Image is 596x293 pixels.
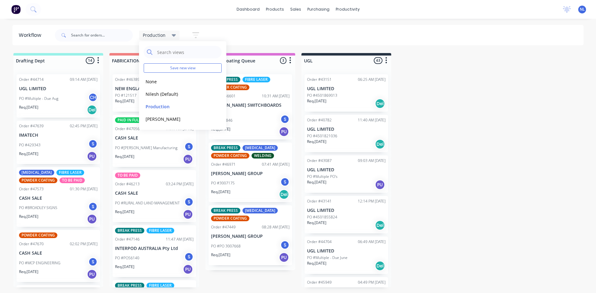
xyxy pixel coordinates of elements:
[183,264,193,274] div: PU
[19,142,41,148] p: PO #429343
[19,205,57,211] p: PO #BROADLEY SIGNS
[280,115,290,124] div: S
[307,158,332,164] div: Order #43087
[115,264,134,270] p: Req. [DATE]
[71,29,133,42] input: Search for orders...
[243,145,278,151] div: [MEDICAL_DATA]
[307,117,332,123] div: Order #40782
[115,117,144,123] div: PAID IN FULL
[305,155,388,193] div: Order #4308709:03 AM [DATE]UGL LIMITEDPO #Multiple PO'sReq.[DATE]PU
[70,186,98,192] div: 01:30 PM [DATE]
[115,93,137,98] p: PO #121517
[144,90,210,98] button: Nilesh (Default)
[211,103,290,113] p: [PERSON_NAME] SWITCHBOARDS Pty Ltd
[19,32,44,39] div: Workflow
[60,178,85,183] div: TO BE PAID
[115,191,194,196] p: CASH SALE
[88,93,98,102] div: CH
[375,99,385,109] div: Del
[56,170,84,175] div: FIBRE LASER
[307,86,386,91] p: UGL LIMITED
[115,283,144,288] div: BREAK PRESS
[144,78,210,85] button: None
[113,170,196,222] div: TO BE PAIDOrder #4621303:24 PM [DATE]CASH SALEPO #RURAL AND LAND MANAGEMENTSReq.[DATE]PU
[580,7,585,12] span: NL
[279,127,289,137] div: PU
[115,209,134,215] p: Req. [DATE]
[307,174,338,179] p: PO #Multiple PO's
[147,283,174,288] div: FIBRE LASER
[17,167,100,227] div: [MEDICAL_DATA]FIBRE LASERPOWDER COATINGTO BE PAIDOrder #4757301:30 PM [DATE]CASH SALEPO #BROADLEY...
[115,86,194,91] p: NEW ENGLAND TRADING PTY LTD
[305,115,388,152] div: Order #4078211:40 AM [DATE]UGL LIMITEDPO #4501821036Req.[DATE]Del
[375,180,385,190] div: PU
[263,5,287,14] div: products
[19,77,44,82] div: Order #44714
[305,196,388,233] div: Order #4314112:14 PM [DATE]UGL LIMITEDPO #4501855824Req.[DATE]Del
[333,5,363,14] div: productivity
[19,232,57,238] div: POWDER COATING
[19,260,60,266] p: PO #MCP ENGINEERING
[211,224,236,230] div: Order #47449
[88,257,98,266] div: S
[156,46,219,58] input: Search views
[211,252,230,258] p: Req. [DATE]
[19,214,38,219] p: Req. [DATE]
[307,198,332,204] div: Order #43141
[280,177,290,187] div: S
[115,135,194,141] p: CASH SALE
[87,214,97,224] div: PU
[17,121,100,164] div: Order #4763902:45 PM [DATE]IMATECHPO #429343SReq.[DATE]PU
[358,117,386,123] div: 11:40 AM [DATE]
[307,220,326,226] p: Req. [DATE]
[19,151,38,157] p: Req. [DATE]
[375,139,385,149] div: Del
[19,170,54,175] div: [MEDICAL_DATA]
[115,98,134,104] p: Req. [DATE]
[358,239,386,245] div: 06:49 AM [DATE]
[115,228,144,233] div: BREAK PRESS
[115,145,177,151] p: PO #[PERSON_NAME] Manufacturing
[19,269,38,275] p: Req. [DATE]
[183,209,193,219] div: PU
[307,280,332,285] div: Order #45949
[113,74,196,112] div: Order #4638901:57 PM [DATE]NEW ENGLAND TRADING PTY LTDPO #121517Req.[DATE]Del
[307,77,332,82] div: Order #43151
[87,269,97,279] div: PU
[375,220,385,230] div: Del
[70,123,98,129] div: 02:45 PM [DATE]
[115,255,139,261] p: PO #PO56140
[88,139,98,149] div: S
[280,240,290,250] div: S
[307,133,337,139] p: PO #4501821036
[262,162,290,167] div: 07:41 AM [DATE]
[17,74,100,118] div: Order #4471409:14 AM [DATE]UGL LIMITEDPO #Multiple - Due AugCHReq.[DATE]Del
[183,154,193,164] div: PU
[144,63,222,73] button: Save new view
[211,189,230,195] p: Req. [DATE]
[307,248,386,254] p: UGL LIMITED
[19,196,98,201] p: CASH SALE
[144,103,210,110] button: Production
[88,202,98,211] div: S
[209,74,292,139] div: BREAK PRESSFIBRE LASERPOWDER COATINGOrder #4660110:31 AM [DATE][PERSON_NAME] SWITCHBOARDS Pty Ltd...
[307,93,337,98] p: PO #4501869013
[211,85,249,90] div: POWDER COATING
[307,167,386,173] p: UGL LIMITED
[307,127,386,132] p: UGL LIMITED
[243,208,278,213] div: [MEDICAL_DATA]
[358,158,386,164] div: 09:03 AM [DATE]
[115,173,140,178] div: TO BE PAID
[209,143,292,203] div: BREAK PRESS[MEDICAL_DATA]POWDER COATINGWELDINGOrder #4697107:41 AM [DATE][PERSON_NAME] GROUPPO #3...
[358,77,386,82] div: 06:25 AM [DATE]
[115,237,140,242] div: Order #47146
[252,153,274,159] div: WELDING
[211,216,249,221] div: POWDER COATING
[19,186,44,192] div: Order #47573
[115,246,194,251] p: INTERPOD AUSTRALIA Pty Ltd
[233,5,263,14] a: dashboard
[304,5,333,14] div: purchasing
[19,86,98,91] p: UGL LIMITED
[87,151,97,161] div: PU
[358,280,386,285] div: 04:49 PM [DATE]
